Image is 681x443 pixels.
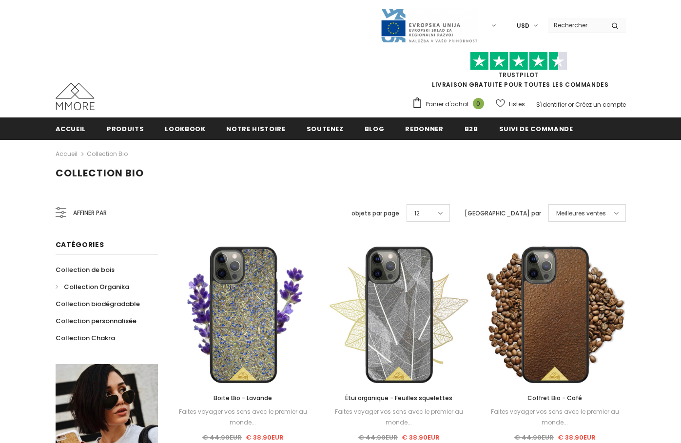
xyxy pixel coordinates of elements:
[405,117,443,139] a: Redonner
[426,99,469,109] span: Panier d'achat
[246,433,284,442] span: € 38.90EUR
[380,8,478,43] img: Javni Razpis
[56,83,95,110] img: Cas MMORE
[73,208,107,218] span: Affiner par
[56,316,136,326] span: Collection personnalisée
[556,209,606,218] span: Meilleures ventes
[514,433,554,442] span: € 44.90EUR
[165,117,205,139] a: Lookbook
[226,124,285,134] span: Notre histoire
[470,52,567,71] img: Faites confiance aux étoiles pilotes
[499,117,573,139] a: Suivi de commande
[165,124,205,134] span: Lookbook
[509,99,525,109] span: Listes
[499,71,539,79] a: TrustPilot
[173,406,314,428] div: Faites voyager vos sens avec le premier au monde...
[412,56,626,89] span: LIVRAISON GRATUITE POUR TOUTES LES COMMANDES
[405,124,443,134] span: Redonner
[56,166,144,180] span: Collection Bio
[465,124,478,134] span: B2B
[414,209,420,218] span: 12
[107,117,144,139] a: Produits
[558,433,596,442] span: € 38.90EUR
[568,100,574,109] span: or
[56,312,136,329] a: Collection personnalisée
[307,117,344,139] a: soutenez
[328,406,469,428] div: Faites voyager vos sens avec le premier au monde...
[402,433,440,442] span: € 38.90EUR
[56,124,86,134] span: Accueil
[484,406,625,428] div: Faites voyager vos sens avec le premier au monde...
[473,98,484,109] span: 0
[365,117,385,139] a: Blog
[56,261,115,278] a: Collection de bois
[56,148,78,160] a: Accueil
[380,21,478,29] a: Javni Razpis
[56,117,86,139] a: Accueil
[56,329,115,347] a: Collection Chakra
[548,18,604,32] input: Search Site
[351,209,399,218] label: objets par page
[499,124,573,134] span: Suivi de commande
[527,394,582,402] span: Coffret Bio - Café
[517,21,529,31] span: USD
[107,124,144,134] span: Produits
[465,117,478,139] a: B2B
[56,240,104,250] span: Catégories
[56,299,140,308] span: Collection biodégradable
[64,282,129,291] span: Collection Organika
[87,150,128,158] a: Collection Bio
[536,100,566,109] a: S'identifier
[226,117,285,139] a: Notre histoire
[328,393,469,404] a: Étui organique - Feuilles squelettes
[56,278,129,295] a: Collection Organika
[56,333,115,343] span: Collection Chakra
[214,394,272,402] span: Boite Bio - Lavande
[202,433,242,442] span: € 44.90EUR
[307,124,344,134] span: soutenez
[173,393,314,404] a: Boite Bio - Lavande
[484,393,625,404] a: Coffret Bio - Café
[56,265,115,274] span: Collection de bois
[575,100,626,109] a: Créez un compte
[465,209,541,218] label: [GEOGRAPHIC_DATA] par
[358,433,398,442] span: € 44.90EUR
[56,295,140,312] a: Collection biodégradable
[412,97,489,112] a: Panier d'achat 0
[365,124,385,134] span: Blog
[496,96,525,113] a: Listes
[345,394,452,402] span: Étui organique - Feuilles squelettes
